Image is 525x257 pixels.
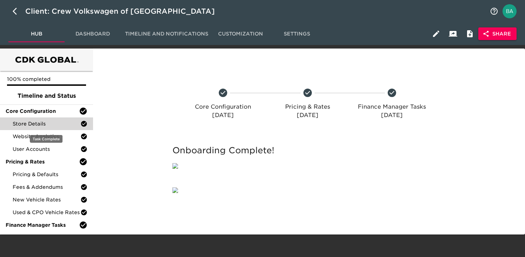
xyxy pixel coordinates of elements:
[486,3,503,20] button: notifications
[353,111,432,120] p: [DATE]
[69,30,117,38] span: Dashboard
[273,30,321,38] span: Settings
[13,171,80,178] span: Pricing & Defaults
[172,187,178,193] img: qkibX1zbU72zw90W6Gan%2FTemplates%2FRjS7uaFIXtg43HUzxvoG%2F3e51d9d6-1114-4229-a5bf-f5ca567b6beb.jpg
[6,158,79,165] span: Pricing & Rates
[184,103,263,111] p: Core Configuration
[353,103,432,111] p: Finance Manager Tasks
[445,25,461,42] button: Client View
[7,76,86,83] p: 100% completed
[6,92,87,100] span: Timeline and Status
[13,196,80,203] span: New Vehicle Rates
[172,163,178,169] img: qkibX1zbU72zw90W6Gan%2FTemplates%2FRjS7uaFIXtg43HUzxvoG%2F5032e6d8-b7fd-493e-871b-cf634c9dfc87.png
[13,234,80,241] span: Finance Product Menu
[503,4,517,18] img: Profile
[13,133,80,140] span: Website Analytics
[461,25,478,42] button: Internal Notes and Comments
[184,111,263,120] p: [DATE]
[217,30,264,38] span: Customization
[13,209,80,216] span: Used & CPO Vehicle Rates
[13,184,80,191] span: Fees & Addendums
[6,221,79,229] span: Finance Manager Tasks
[6,108,79,115] span: Core Configuration
[478,27,517,40] button: Share
[484,30,511,38] span: Share
[172,145,443,156] h5: Onboarding Complete!
[125,30,208,38] span: Timeline and Notifications
[13,120,80,127] span: Store Details
[428,25,445,42] button: Edit Hub
[13,30,60,38] span: Hub
[13,146,80,153] span: User Accounts
[268,103,347,111] p: Pricing & Rates
[268,111,347,120] p: [DATE]
[25,6,225,17] div: Client: Crew Volkswagen of [GEOGRAPHIC_DATA]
